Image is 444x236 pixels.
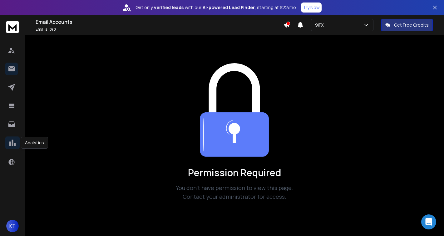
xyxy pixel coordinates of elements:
p: Emails : [36,27,284,32]
img: logo [6,21,19,33]
h1: Email Accounts [36,18,284,26]
img: Team collaboration [200,63,269,157]
p: Get only with our starting at $22/mo [136,4,296,11]
button: KT [6,220,19,232]
strong: verified leads [154,4,184,11]
button: Get Free Credits [381,19,433,31]
div: Analytics [21,137,48,149]
button: Try Now [301,3,322,13]
h1: Permission Required [165,167,304,178]
div: Open Intercom Messenger [421,214,436,229]
p: 9iFX [315,22,326,28]
p: You don't have permission to view this page. Contact your administrator for access. [165,183,304,201]
p: Try Now [303,4,320,11]
p: Get Free Credits [394,22,429,28]
strong: AI-powered Lead Finder, [203,4,256,11]
span: 0 / 0 [49,27,56,32]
